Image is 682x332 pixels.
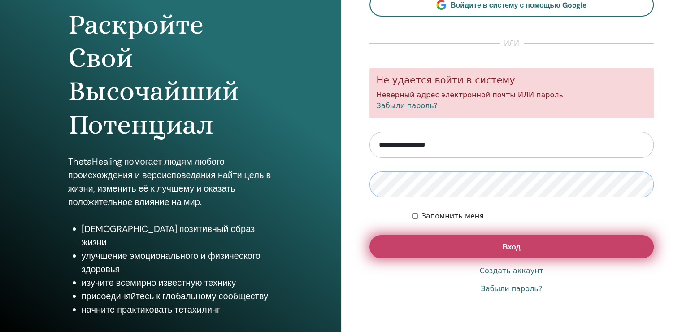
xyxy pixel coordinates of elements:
ya-tr-span: Раскройте Свой Высочайший Потенциал [68,9,239,140]
ya-tr-span: начните практиковать тетахилинг [82,304,220,315]
ya-tr-span: изучите всемирно известную технику [82,277,236,288]
ya-tr-span: присоединяйтесь к глобальному сообществу [82,290,268,302]
ya-tr-span: Вход [503,242,521,252]
ya-tr-span: [DEMOGRAPHIC_DATA] позитивный образ жизни [82,223,255,248]
ya-tr-span: Войдите в систему с помощью Google [451,0,587,10]
ya-tr-span: Неверный адрес электронной почты ИЛИ пароль [377,91,563,99]
ya-tr-span: или [504,39,519,48]
ya-tr-span: Не удается войти в систему [377,75,515,86]
ya-tr-span: ThetaHealing помогает людям любого происхождения и вероисповедания найти цель в жизни, изменить е... [68,156,271,208]
div: Сохраняйте мою аутентификацию на неопределённый срок или до тех пор, пока я не выйду из системы в... [412,211,654,222]
a: Создать аккаунт [480,266,543,276]
a: Забыли пароль? [377,101,438,110]
ya-tr-span: Запомнить меня [421,212,484,220]
ya-tr-span: улучшение эмоционального и физического здоровья [82,250,261,275]
a: Забыли пароль? [481,284,542,294]
button: Вход [369,235,654,258]
ya-tr-span: Создать аккаунт [480,266,543,275]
